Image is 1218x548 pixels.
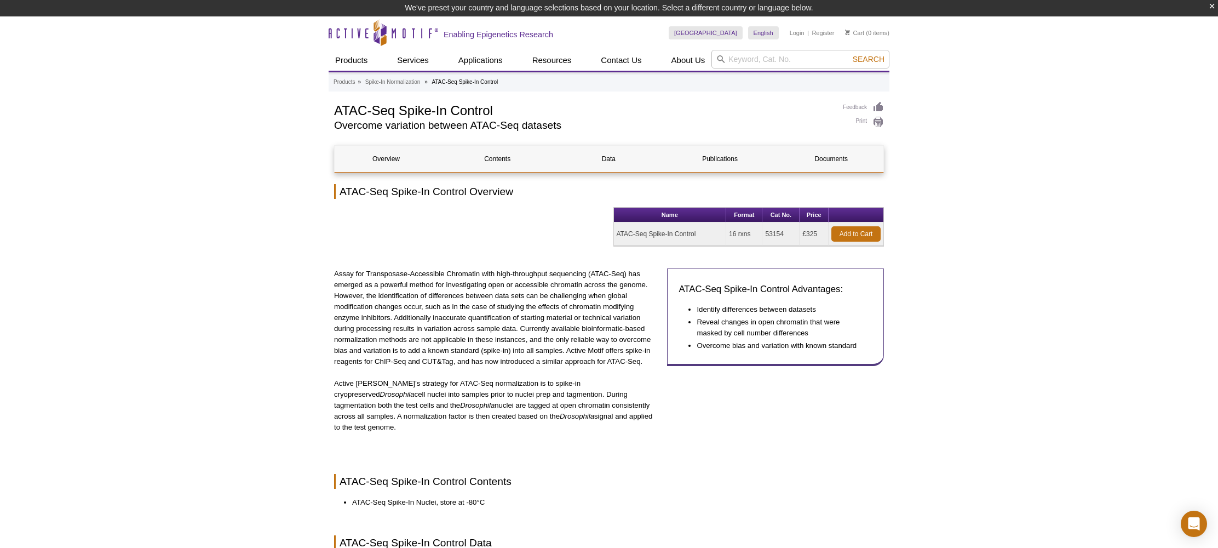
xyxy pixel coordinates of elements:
[444,30,553,39] h2: Enabling Epigenetics Research
[780,146,883,172] a: Documents
[726,208,762,222] th: Format
[762,208,800,222] th: Cat No.
[849,54,888,64] button: Search
[365,77,421,87] a: Spike-In Normalization
[697,317,861,339] li: Reveal changes in open chromatin that were masked by cell number differences
[526,50,578,71] a: Resources
[432,79,498,85] li: ATAC-Seq Spike-In Control
[352,497,873,508] li: ATAC-Seq Spike-In Nuclei, store at -80°C
[800,208,829,222] th: Price
[807,26,809,39] li: |
[358,79,361,85] li: »
[812,29,834,37] a: Register
[697,304,861,315] li: Identify differences between datasets
[679,283,872,296] h3: ATAC-Seq Spike-In Control Advantages:
[329,50,374,71] a: Products
[748,26,779,39] a: English
[334,184,884,199] h2: ATAC-Seq Spike-In Control Overview
[762,222,800,246] td: 53154
[843,101,884,113] a: Feedback
[460,401,495,409] em: Drosophila
[845,30,850,35] img: Your Cart
[831,226,881,242] a: Add to Cart
[380,390,415,398] em: Drosophila
[614,208,727,222] th: Name
[446,146,549,172] a: Contents
[560,412,594,420] em: Drosophila
[1181,511,1207,537] div: Open Intercom Messenger
[845,29,864,37] a: Cart
[800,222,829,246] td: £325
[424,79,428,85] li: »
[697,340,861,351] li: Overcome bias and variation with known standard
[853,55,884,64] span: Search
[334,269,659,367] p: Assay for Transposase-Accessible Chromatin with high-throughput sequencing (ATAC-Seq) has emerged...
[845,26,889,39] li: (0 items)
[665,50,712,71] a: About Us
[334,77,355,87] a: Products
[334,101,832,118] h1: ATAC-Seq Spike-In Control
[614,222,727,246] td: ATAC-Seq Spike-In Control
[390,50,435,71] a: Services
[334,121,832,130] h2: Overcome variation between ATAC-Seq datasets
[790,29,805,37] a: Login
[669,146,772,172] a: Publications
[557,146,660,172] a: Data
[335,146,438,172] a: Overview
[726,222,762,246] td: 16 rxns
[843,116,884,128] a: Print
[669,26,743,39] a: [GEOGRAPHIC_DATA]
[594,50,648,71] a: Contact Us
[452,50,509,71] a: Applications
[711,50,889,68] input: Keyword, Cat. No.
[334,474,884,489] h2: ATAC-Seq Spike-In Control Contents
[334,378,659,433] p: Active [PERSON_NAME]’s strategy for ATAC-Seq normalization is to spike-in cryopreserved cell nucl...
